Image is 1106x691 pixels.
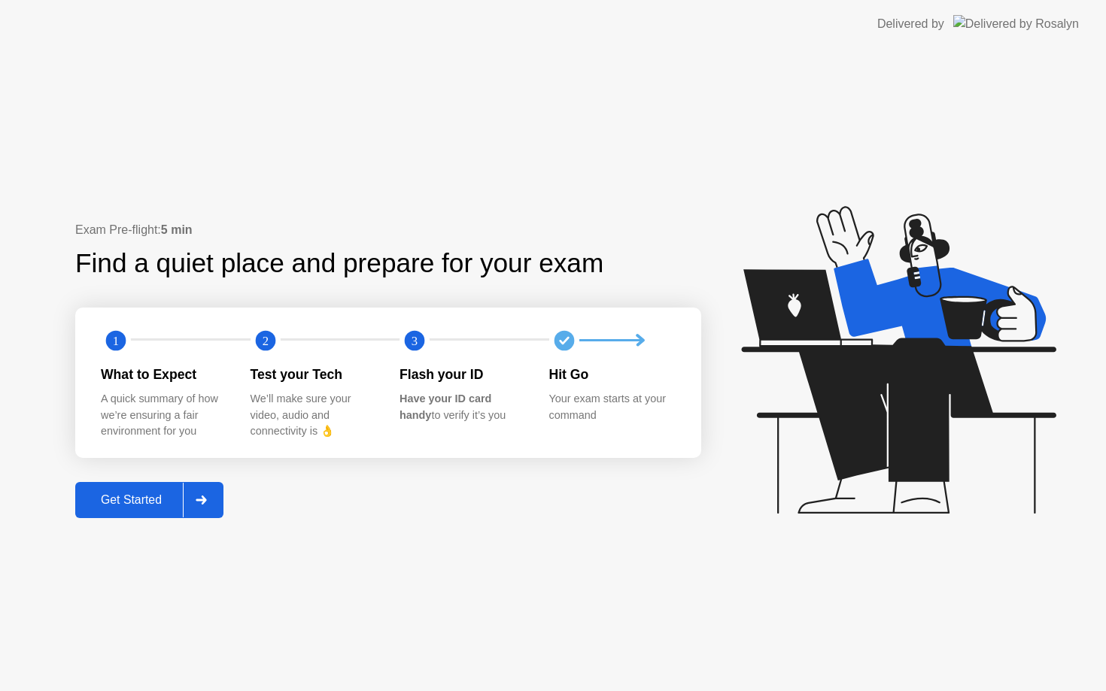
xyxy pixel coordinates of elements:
[75,221,701,239] div: Exam Pre-flight:
[400,392,491,421] b: Have your ID card handy
[400,391,525,423] div: to verify it’s you
[75,482,223,518] button: Get Started
[877,15,944,33] div: Delivered by
[412,333,418,347] text: 3
[953,15,1079,32] img: Delivered by Rosalyn
[161,223,193,236] b: 5 min
[549,365,675,384] div: Hit Go
[251,391,376,440] div: We’ll make sure your video, audio and connectivity is 👌
[251,365,376,384] div: Test your Tech
[101,365,226,384] div: What to Expect
[262,333,268,347] text: 2
[80,493,183,507] div: Get Started
[101,391,226,440] div: A quick summary of how we’re ensuring a fair environment for you
[549,391,675,423] div: Your exam starts at your command
[75,244,606,283] div: Find a quiet place and prepare for your exam
[400,365,525,384] div: Flash your ID
[113,333,119,347] text: 1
